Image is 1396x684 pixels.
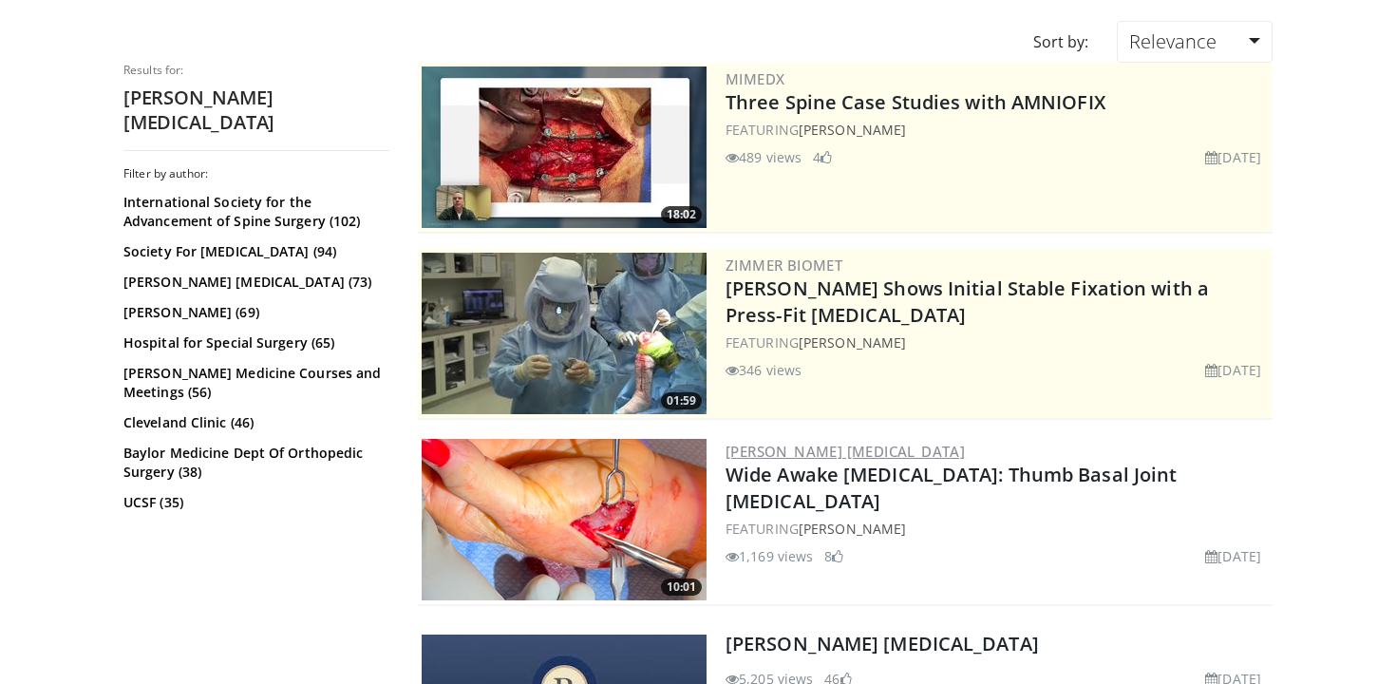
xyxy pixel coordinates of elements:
li: 4 [813,147,832,167]
a: [PERSON_NAME] Medicine Courses and Meetings (56) [123,364,385,402]
span: 10:01 [661,579,702,596]
p: Results for: [123,63,389,78]
div: FEATURING [726,332,1269,352]
a: [PERSON_NAME] Shows Initial Stable Fixation with a Press-Fit [MEDICAL_DATA] [726,275,1209,328]
a: [PERSON_NAME] [MEDICAL_DATA] (73) [123,273,385,292]
span: 18:02 [661,206,702,223]
a: [PERSON_NAME] (69) [123,303,385,322]
a: 10:01 [422,439,707,600]
li: 346 views [726,360,802,380]
h2: [PERSON_NAME] [MEDICAL_DATA] [123,85,389,135]
span: Relevance [1129,28,1217,54]
a: Three Spine Case Studies with AMNIOFIX [726,89,1105,115]
img: 6bc46ad6-b634-4876-a934-24d4e08d5fac.300x170_q85_crop-smart_upscale.jpg [422,253,707,414]
a: International Society for the Advancement of Spine Surgery (102) [123,193,385,231]
a: [PERSON_NAME] [799,333,906,351]
a: [PERSON_NAME] [799,121,906,139]
span: 01:59 [661,392,702,409]
a: UCSF (35) [123,493,385,512]
li: [DATE] [1205,546,1261,566]
img: 224847ca-dbea-4379-ba56-dd9ddb5e56d3.png.300x170_q85_crop-smart_upscale.png [422,439,707,600]
li: [DATE] [1205,147,1261,167]
a: 01:59 [422,253,707,414]
li: 8 [824,546,843,566]
div: Sort by: [1019,21,1103,63]
li: 1,169 views [726,546,813,566]
a: [PERSON_NAME] [MEDICAL_DATA] [726,442,965,461]
a: [PERSON_NAME] [799,520,906,538]
a: [PERSON_NAME] [MEDICAL_DATA] [726,631,1039,656]
h3: Filter by author: [123,166,389,181]
a: Wide Awake [MEDICAL_DATA]: Thumb Basal Joint [MEDICAL_DATA] [726,462,1177,514]
a: Relevance [1117,21,1273,63]
a: Society For [MEDICAL_DATA] (94) [123,242,385,261]
li: [DATE] [1205,360,1261,380]
a: Cleveland Clinic (46) [123,413,385,432]
div: FEATURING [726,120,1269,140]
div: FEATURING [726,519,1269,539]
li: 489 views [726,147,802,167]
img: 34c974b5-e942-4b60-b0f4-1f83c610957b.300x170_q85_crop-smart_upscale.jpg [422,66,707,228]
a: MIMEDX [726,69,784,88]
a: 18:02 [422,66,707,228]
a: Zimmer Biomet [726,256,842,275]
a: Baylor Medicine Dept Of Orthopedic Surgery (38) [123,444,385,482]
a: Hospital for Special Surgery (65) [123,333,385,352]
